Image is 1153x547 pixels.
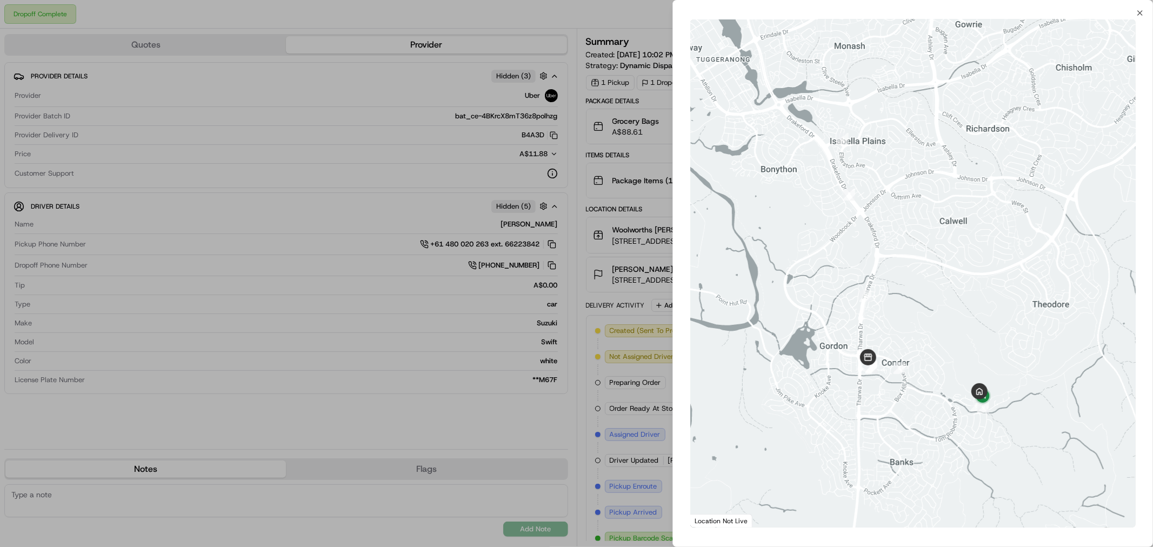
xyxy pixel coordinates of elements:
div: 3 [859,290,871,302]
div: 6 [865,361,877,373]
div: 8 [971,399,983,411]
div: 9 [977,402,989,413]
div: 1 [837,133,849,145]
div: 7 [894,362,905,374]
div: Location Not Live [690,514,752,528]
div: 2 [843,189,855,201]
